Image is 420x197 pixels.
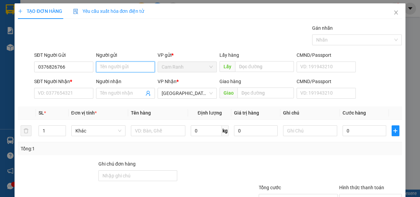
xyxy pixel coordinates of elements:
label: Hình thức thanh toán [339,185,384,190]
span: plus [18,9,23,14]
b: [PERSON_NAME] - [PERSON_NAME] [8,44,38,110]
th: Ghi chú [280,106,340,120]
button: delete [21,125,31,136]
span: Giá trị hàng [234,110,259,116]
span: Tổng cước [259,185,281,190]
span: Yêu cầu xuất hóa đơn điện tử [73,8,144,14]
label: Ghi chú đơn hàng [98,161,136,167]
div: SĐT Người Nhận [34,78,93,85]
li: (c) 2017 [57,32,93,41]
span: VP Nhận [158,79,177,84]
span: SL [39,110,44,116]
span: Lấy hàng [219,52,239,58]
input: Dọc đường [235,61,294,72]
span: Khác [75,126,122,136]
input: Ghi Chú [283,125,337,136]
span: Tên hàng [131,110,151,116]
span: Lấy [219,61,235,72]
label: Gán nhãn [312,25,333,31]
span: TẠO ĐƠN HÀNG [18,8,62,14]
span: Định lượng [197,110,221,116]
input: VD: Bàn, Ghế [131,125,185,136]
span: Đơn vị tính [71,110,97,116]
input: 0 [234,125,278,136]
input: Ghi chú đơn hàng [98,170,177,181]
b: [DOMAIN_NAME] [57,26,93,31]
span: Giao hàng [219,79,241,84]
button: Close [387,3,405,22]
div: Người nhận [96,78,155,85]
div: SĐT Người Gửi [34,51,93,59]
div: CMND/Passport [297,78,356,85]
button: plus [392,125,399,136]
b: [PERSON_NAME] - Gửi khách hàng [42,10,67,65]
span: Cước hàng [343,110,366,116]
div: VP gửi [158,51,217,59]
span: plus [392,128,399,133]
span: kg [222,125,229,136]
img: icon [73,9,78,14]
div: Tổng: 1 [21,145,163,152]
input: Dọc đường [237,88,294,98]
span: Cam Ranh [162,62,213,72]
span: Giao [219,88,237,98]
span: close [393,10,399,15]
div: CMND/Passport [297,51,356,59]
span: user-add [145,91,151,96]
div: Người gửi [96,51,155,59]
img: logo.jpg [73,8,90,25]
span: Sài Gòn [162,88,213,98]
